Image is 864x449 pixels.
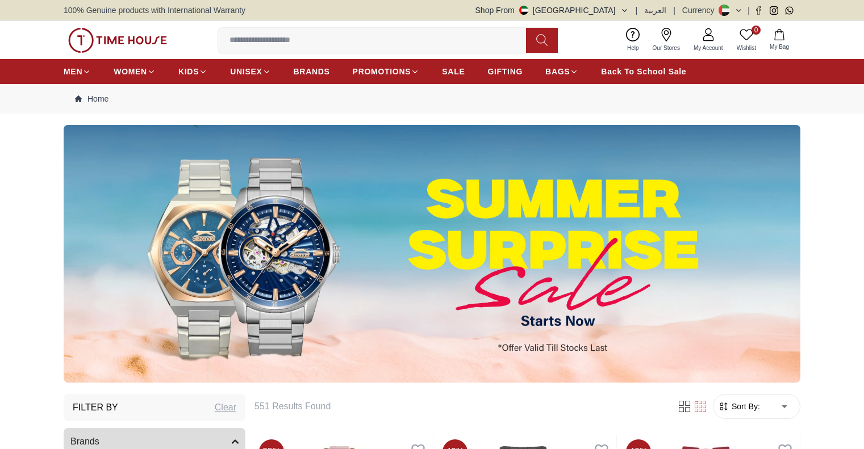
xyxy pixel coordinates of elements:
[70,435,99,448] span: Brands
[64,84,800,114] nav: Breadcrumb
[729,401,760,412] span: Sort By:
[64,66,82,77] span: MEN
[644,5,666,16] button: العربية
[682,5,719,16] div: Currency
[646,26,687,54] a: Our Stores
[748,5,750,16] span: |
[601,66,686,77] span: Back To School Sale
[519,6,528,15] img: United Arab Emirates
[623,44,644,52] span: Help
[353,66,411,77] span: PROMOTIONS
[718,401,760,412] button: Sort By:
[545,61,578,82] a: BAGS
[64,125,800,383] img: ...
[763,27,796,53] button: My Bag
[732,44,761,52] span: Wishlist
[601,61,686,82] a: Back To School Sale
[785,6,794,15] a: Whatsapp
[475,5,629,16] button: Shop From[GEOGRAPHIC_DATA]
[215,401,236,414] div: Clear
[487,66,523,77] span: GIFTING
[294,66,330,77] span: BRANDS
[75,93,108,104] a: Home
[442,61,465,82] a: SALE
[673,5,675,16] span: |
[178,66,199,77] span: KIDS
[487,61,523,82] a: GIFTING
[230,66,262,77] span: UNISEX
[636,5,638,16] span: |
[64,5,245,16] span: 100% Genuine products with International Warranty
[765,43,794,51] span: My Bag
[648,44,684,52] span: Our Stores
[178,61,207,82] a: KIDS
[254,400,663,413] h6: 551 Results Found
[294,61,330,82] a: BRANDS
[230,61,270,82] a: UNISEX
[754,6,763,15] a: Facebook
[64,61,91,82] a: MEN
[752,26,761,35] span: 0
[770,6,778,15] a: Instagram
[545,66,570,77] span: BAGS
[68,28,167,53] img: ...
[442,66,465,77] span: SALE
[73,401,118,414] h3: Filter By
[620,26,646,54] a: Help
[114,61,156,82] a: WOMEN
[730,26,763,54] a: 0Wishlist
[353,61,420,82] a: PROMOTIONS
[114,66,147,77] span: WOMEN
[689,44,728,52] span: My Account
